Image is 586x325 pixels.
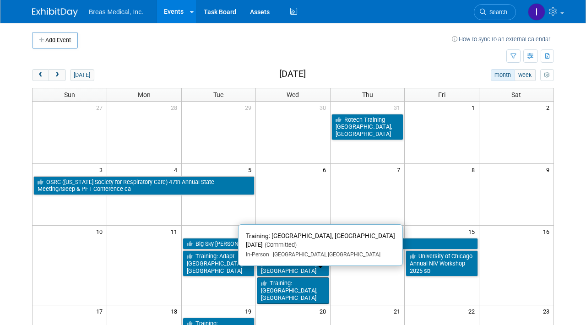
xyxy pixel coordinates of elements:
[406,250,478,276] a: University of Chicago Annual NIV Workshop 2025 sb
[319,102,330,113] span: 30
[246,241,395,249] div: [DATE]
[64,91,75,98] span: Sun
[70,69,94,81] button: [DATE]
[511,91,521,98] span: Sat
[545,102,553,113] span: 2
[89,8,143,16] span: Breas Medical, Inc.
[467,305,479,317] span: 22
[138,91,151,98] span: Mon
[183,238,478,250] a: Big Sky [PERSON_NAME] 2025
[269,251,380,258] span: [GEOGRAPHIC_DATA], [GEOGRAPHIC_DATA]
[95,226,107,237] span: 10
[213,91,223,98] span: Tue
[540,69,554,81] button: myCustomButton
[244,305,255,317] span: 19
[170,102,181,113] span: 28
[331,114,404,140] a: Rotech Training [GEOGRAPHIC_DATA], [GEOGRAPHIC_DATA]
[247,164,255,175] span: 5
[528,3,545,21] img: Inga Dolezar
[95,305,107,317] span: 17
[244,102,255,113] span: 29
[542,305,553,317] span: 23
[438,91,445,98] span: Fri
[32,8,78,17] img: ExhibitDay
[515,69,536,81] button: week
[32,69,49,81] button: prev
[396,164,404,175] span: 7
[544,72,550,78] i: Personalize Calendar
[32,32,78,49] button: Add Event
[257,277,329,303] a: Training: [GEOGRAPHIC_DATA], [GEOGRAPHIC_DATA]
[98,164,107,175] span: 3
[95,102,107,113] span: 27
[33,176,255,195] a: OSRC ([US_STATE] Society for Respiratory Care) 47th Annual State Meeting/Sleep & PFT Conference ca
[170,226,181,237] span: 11
[452,36,554,43] a: How to sync to an external calendar...
[319,305,330,317] span: 20
[362,91,373,98] span: Thu
[279,69,306,79] h2: [DATE]
[393,102,404,113] span: 31
[246,251,269,258] span: In-Person
[491,69,515,81] button: month
[467,226,479,237] span: 15
[486,9,507,16] span: Search
[262,241,297,248] span: (Committed)
[322,164,330,175] span: 6
[545,164,553,175] span: 9
[246,232,395,239] span: Training: [GEOGRAPHIC_DATA], [GEOGRAPHIC_DATA]
[183,250,255,276] a: Training: Adapt [GEOGRAPHIC_DATA], [GEOGRAPHIC_DATA]
[287,91,299,98] span: Wed
[173,164,181,175] span: 4
[474,4,516,20] a: Search
[170,305,181,317] span: 18
[471,102,479,113] span: 1
[471,164,479,175] span: 8
[542,226,553,237] span: 16
[49,69,65,81] button: next
[393,305,404,317] span: 21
